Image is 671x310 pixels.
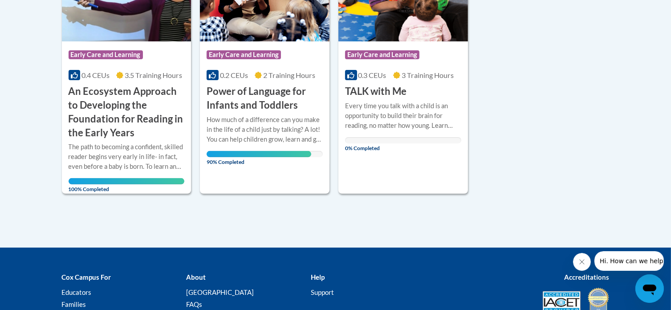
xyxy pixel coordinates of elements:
div: Your progress [207,151,311,157]
iframe: Close message [573,253,591,271]
span: 3.5 Training Hours [125,71,182,79]
a: FAQs [186,300,202,308]
iframe: Message from company [594,251,664,271]
span: Early Care and Learning [69,50,143,59]
h3: TALK with Me [345,85,407,98]
b: Accreditations [565,273,610,281]
div: Every time you talk with a child is an opportunity to build their brain for reading, no matter ho... [345,101,461,131]
span: 90% Completed [207,151,311,165]
iframe: Button to launch messaging window [635,274,664,303]
a: Support [311,288,334,296]
span: 3 Training Hours [402,71,454,79]
a: [GEOGRAPHIC_DATA] [186,288,254,296]
span: Early Care and Learning [345,50,419,59]
b: Help [311,273,325,281]
div: The path to becoming a confident, skilled reader begins very early in life- in fact, even before ... [69,142,185,171]
b: About [186,273,206,281]
span: 100% Completed [69,178,185,192]
a: Families [62,300,86,308]
div: Your progress [69,178,185,184]
h3: An Ecosystem Approach to Developing the Foundation for Reading in the Early Years [69,85,185,139]
span: Hi. How can we help? [5,6,72,13]
span: 0.4 CEUs [81,71,110,79]
h3: Power of Language for Infants and Toddlers [207,85,323,112]
span: 2 Training Hours [263,71,315,79]
span: Early Care and Learning [207,50,281,59]
b: Cox Campus For [62,273,111,281]
a: Educators [62,288,92,296]
span: 0.3 CEUs [358,71,386,79]
span: 0.2 CEUs [220,71,248,79]
div: How much of a difference can you make in the life of a child just by talking? A lot! You can help... [207,115,323,144]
